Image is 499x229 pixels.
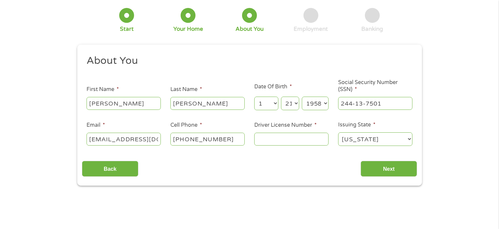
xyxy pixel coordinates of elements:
[170,97,245,110] input: Smith
[87,122,105,129] label: Email
[361,25,383,33] div: Banking
[173,25,203,33] div: Your Home
[87,86,119,93] label: First Name
[254,83,292,90] label: Date Of Birth
[254,122,317,129] label: Driver License Number
[338,121,375,128] label: Issuing State
[361,161,417,177] input: Next
[170,133,245,145] input: (541) 754-3010
[87,54,408,68] h2: About You
[294,25,328,33] div: Employment
[87,97,161,110] input: John
[120,25,134,33] div: Start
[235,25,264,33] div: About You
[338,97,412,110] input: 078-05-1120
[87,133,161,145] input: john@gmail.com
[82,161,138,177] input: Back
[338,79,412,93] label: Social Security Number (SSN)
[170,122,202,129] label: Cell Phone
[170,86,202,93] label: Last Name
